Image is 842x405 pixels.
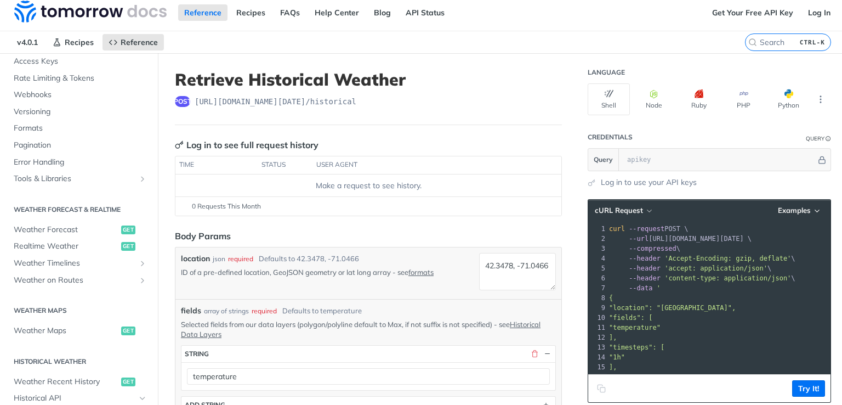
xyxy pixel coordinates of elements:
div: 11 [588,323,607,333]
div: 5 [588,263,607,273]
div: 14 [588,352,607,362]
span: get [121,226,135,234]
div: 9 [588,303,607,313]
a: Weather on RoutesShow subpages for Weather on Routes [8,272,150,289]
a: FAQs [274,4,306,21]
button: Hide [816,154,828,165]
input: apikey [622,149,816,171]
h1: Retrieve Historical Weather [175,70,562,89]
svg: More ellipsis [816,94,826,104]
span: Access Keys [14,56,147,67]
a: Log in to use your API keys [601,177,697,188]
a: Log In [802,4,837,21]
th: status [258,156,312,174]
span: --url [629,235,648,243]
button: Show subpages for Weather on Routes [138,276,147,285]
span: [URL][DOMAIN_NAME][DATE] \ [609,235,752,243]
span: Formats [14,123,147,134]
div: Query [806,134,824,143]
h2: Weather Forecast & realtime [8,205,150,215]
div: 4 [588,254,607,263]
span: cURL Request [595,206,643,215]
div: Defaults to temperature [282,306,362,317]
span: --request [629,225,664,233]
span: Realtime Weather [14,241,118,252]
span: v4.0.1 [11,34,44,50]
div: Defaults to 42.3478, -71.0466 [259,254,359,265]
div: 7 [588,283,607,293]
div: required [252,306,277,316]
span: POST \ [609,225,689,233]
div: json [213,254,225,264]
span: { [609,294,613,302]
span: --header [629,274,661,282]
button: Copy to clipboard [594,380,609,397]
span: 'content-type: application/json' [664,274,791,282]
span: get [121,327,135,335]
a: Recipes [230,4,271,21]
a: Webhooks [8,87,150,103]
span: Query [594,155,613,165]
span: --data [629,284,652,292]
span: --header [629,255,661,262]
th: time [175,156,258,174]
span: Webhooks [14,89,147,100]
div: string [185,350,209,358]
button: Ruby [678,83,720,115]
span: "timesteps": [ [609,344,664,351]
a: Weather Forecastget [8,222,150,238]
span: Historical API [14,393,135,404]
span: Pagination [14,140,147,151]
div: required [228,254,253,264]
div: 12 [588,333,607,342]
span: Weather Forecast [14,224,118,235]
button: Show subpages for Weather Timelines [138,259,147,268]
div: QueryInformation [806,134,831,143]
h2: Weather Maps [8,306,150,316]
div: 1 [588,224,607,234]
span: post [175,96,190,107]
a: Weather Mapsget [8,323,150,339]
div: 16 [588,372,607,382]
a: Recipes [47,34,100,50]
a: Access Keys [8,53,150,70]
div: 15 [588,362,607,372]
a: Help Center [309,4,365,21]
button: Delete [530,349,539,359]
span: "1h" [609,353,625,361]
a: Historical Data Layers [181,320,541,339]
button: string [181,346,555,362]
span: Recipes [65,37,94,47]
button: Node [633,83,675,115]
span: Reference [121,37,158,47]
div: 3 [588,244,607,254]
button: Hide subpages for Historical API [138,394,147,403]
a: formats [408,268,434,277]
span: Tools & Libraries [14,173,135,184]
div: 6 [588,273,607,283]
div: Credentials [588,133,633,142]
a: Get Your Free API Key [706,4,799,21]
a: Formats [8,120,150,137]
a: Error Handling [8,154,150,171]
button: Show subpages for Tools & Libraries [138,175,147,183]
span: Weather Recent History [14,376,118,387]
span: \ [609,274,795,282]
a: Versioning [8,104,150,120]
div: Log in to see full request history [175,138,318,151]
a: Realtime Weatherget [8,238,150,255]
span: Examples [778,206,811,215]
a: Weather Recent Historyget [8,374,150,390]
span: "temperature" [609,324,661,331]
span: --header [629,265,661,272]
span: get [121,378,135,386]
span: 0 Requests This Month [192,201,261,211]
i: Information [826,136,831,142]
button: cURL Request [591,205,655,216]
span: "fields": [ [609,314,652,322]
button: Examples [774,205,825,216]
span: Versioning [14,106,147,117]
div: Body Params [175,229,231,243]
a: Tools & LibrariesShow subpages for Tools & Libraries [8,171,150,187]
a: Pagination [8,137,150,154]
